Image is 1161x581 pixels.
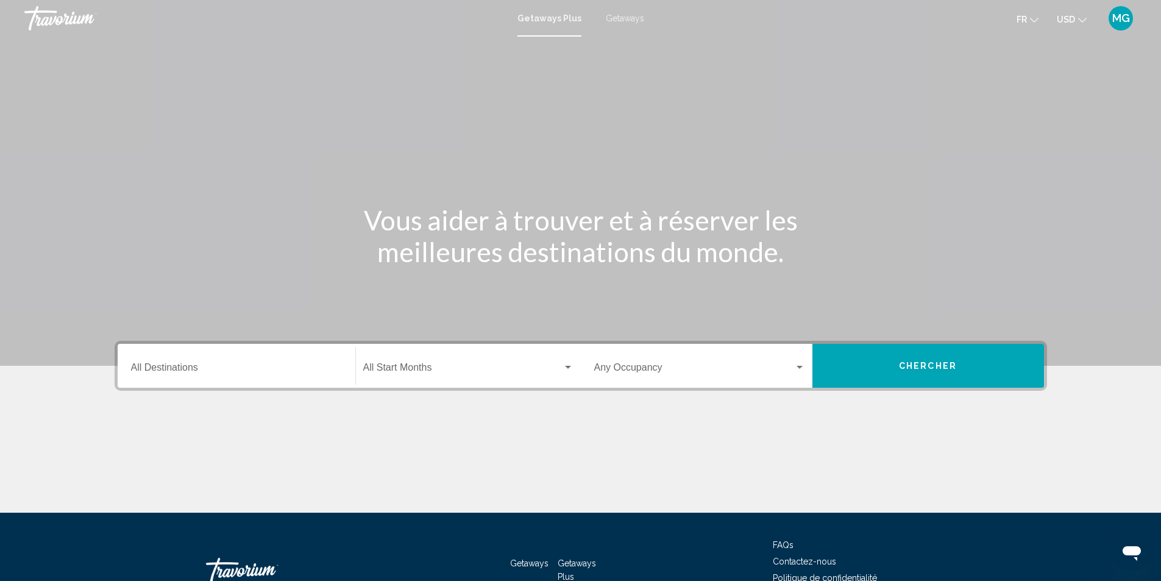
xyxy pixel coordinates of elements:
div: Search widget [118,344,1044,388]
span: fr [1017,15,1027,24]
button: Chercher [812,344,1044,388]
button: Change currency [1057,10,1087,28]
a: Getaways Plus [517,13,581,23]
button: User Menu [1105,5,1137,31]
a: Travorium [24,6,505,30]
h1: Vous aider à trouver et à réserver les meilleures destinations du monde. [352,204,809,268]
span: MG [1112,12,1130,24]
span: Chercher [899,362,957,371]
a: Contactez-nous [773,557,836,566]
a: Getaways [606,13,644,23]
a: Getaways [510,558,549,568]
iframe: Bouton de lancement de la fenêtre de messagerie [1112,532,1151,571]
span: USD [1057,15,1075,24]
a: FAQs [773,540,794,550]
button: Change language [1017,10,1039,28]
